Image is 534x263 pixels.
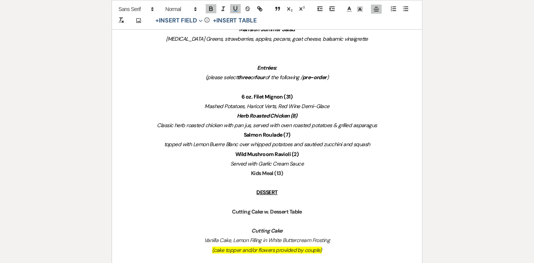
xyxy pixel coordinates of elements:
em: Cutting Cake [251,227,282,234]
strong: Salmon Roulade (7) [244,131,291,138]
span: + [213,18,216,24]
span: Text Background Color [355,5,365,14]
em: three [237,74,250,81]
span: Text Color [344,5,355,14]
em: topped with Lemon Buerre Blanc over whipped potatoes and sautéed zucchini and squash [164,141,370,148]
strong: Cutting Cake w. Dessert Table [232,208,302,215]
span: + [155,18,159,24]
strong: 6 oz. Filet Mignon (31) [241,93,293,100]
span: Alignment [371,5,382,14]
u: DESSERT [256,189,277,196]
em: or [250,74,255,81]
em: (please select [206,74,237,81]
em: Vanilla Cake, Lemon Filling in White Buttercream Frosting [204,237,330,244]
em: four [255,74,265,81]
em: Mashed Potatoes, Haricot Verts, Red Wine Demi-Glace [205,103,329,110]
em: Herb Roasted Chicken (8) [237,112,297,119]
strong: Kids Meal (13) [251,170,283,177]
button: +Insert Table [210,16,259,25]
em: Classic herb roasted chicken with pan jus, served with oven roasted potatoes & grilled asparagus [157,122,377,129]
em: (cake topper and/or flowers provided by couple) [212,247,322,253]
em: ) [327,74,328,81]
em: Entrées: [257,64,277,71]
em: [MEDICAL_DATA] Greens, strawberries, apples, pecans, goat cheese, balsamic vinaigrette [166,35,368,42]
button: Insert Field [153,16,205,25]
em: Served with Garlic Cream Sauce [230,160,304,167]
strong: Wild Mushroom Ravioli (2) [235,151,299,158]
span: Header Formats [162,5,199,14]
em: of the following / [265,74,302,81]
em: pre-order [302,74,327,81]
